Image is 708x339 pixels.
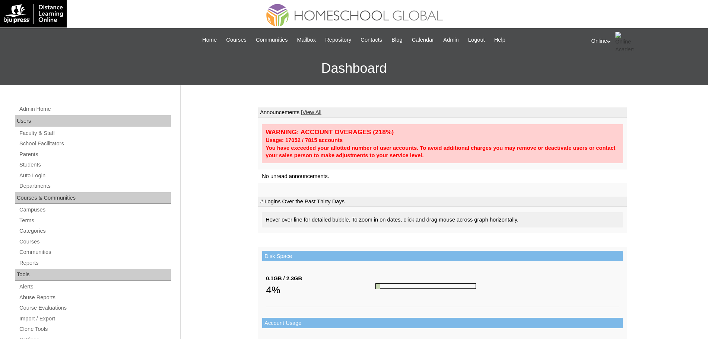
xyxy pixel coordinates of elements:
[297,36,316,44] span: Mailbox
[258,197,627,207] td: # Logins Over the Past Thirty Days
[19,150,171,159] a: Parents
[19,104,171,114] a: Admin Home
[266,137,343,143] strong: Usage: 17052 / 7815 accounts
[19,237,171,246] a: Courses
[591,32,701,51] div: Online
[388,36,406,44] a: Blog
[19,325,171,334] a: Clone Tools
[266,128,619,136] div: WARNING: ACCOUNT OVERAGES (218%)
[262,251,623,262] td: Disk Space
[19,226,171,236] a: Categories
[468,36,485,44] span: Logout
[408,36,438,44] a: Calendar
[15,192,171,204] div: Courses & Communities
[19,181,171,191] a: Departments
[266,144,619,159] div: You have exceeded your allotted number of user accounts. To avoid additional charges you may remo...
[15,269,171,281] div: Tools
[19,205,171,214] a: Campuses
[19,171,171,180] a: Auto Login
[226,36,247,44] span: Courses
[19,216,171,225] a: Terms
[302,109,321,115] a: View All
[19,303,171,313] a: Course Evaluations
[494,36,505,44] span: Help
[443,36,459,44] span: Admin
[361,36,382,44] span: Contacts
[15,115,171,127] div: Users
[19,282,171,291] a: Alerts
[266,275,375,282] div: 0.1GB / 2.3GB
[19,160,171,169] a: Students
[222,36,250,44] a: Courses
[439,36,463,44] a: Admin
[321,36,355,44] a: Repository
[412,36,434,44] span: Calendar
[256,36,288,44] span: Communities
[258,169,627,183] td: No unread announcements.
[19,293,171,302] a: Abuse Reports
[357,36,386,44] a: Contacts
[262,212,623,227] div: Hover over line for detailed bubble. To zoom in on dates, click and drag mouse across graph horiz...
[199,36,220,44] a: Home
[19,129,171,138] a: Faculty & Staff
[19,258,171,268] a: Reports
[258,107,627,118] td: Announcements |
[19,248,171,257] a: Communities
[202,36,217,44] span: Home
[252,36,292,44] a: Communities
[391,36,402,44] span: Blog
[19,314,171,323] a: Import / Export
[325,36,351,44] span: Repository
[262,318,623,329] td: Account Usage
[293,36,320,44] a: Mailbox
[490,36,509,44] a: Help
[266,282,375,297] div: 4%
[464,36,489,44] a: Logout
[19,139,171,148] a: School Facilitators
[4,4,63,24] img: logo-white.png
[615,32,634,51] img: Online Academy
[4,52,704,85] h3: Dashboard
